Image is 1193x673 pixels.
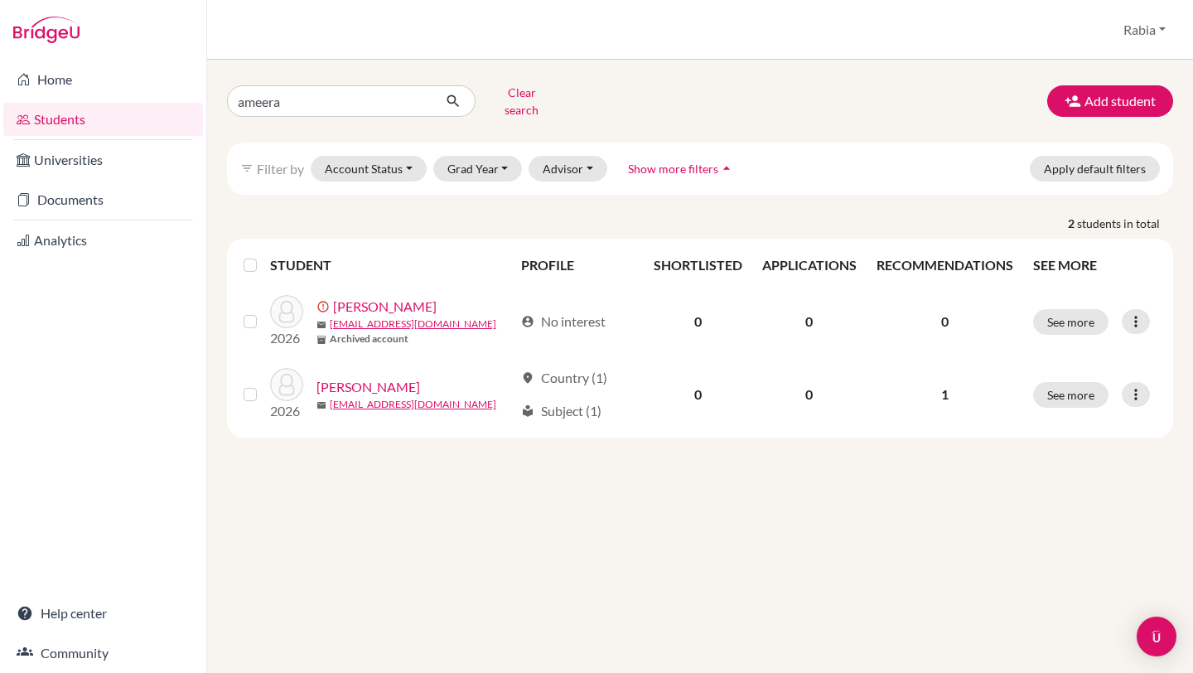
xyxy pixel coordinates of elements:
p: 2026 [270,401,303,421]
span: error_outline [316,300,333,313]
p: 1 [877,385,1013,404]
button: Add student [1047,85,1173,117]
a: Students [3,103,203,136]
span: Filter by [257,161,304,177]
th: RECOMMENDATIONS [867,245,1023,285]
p: 2026 [270,328,303,348]
button: See more [1033,309,1108,335]
th: APPLICATIONS [752,245,867,285]
th: SEE MORE [1023,245,1166,285]
i: arrow_drop_up [718,160,735,177]
a: [PERSON_NAME] [316,377,420,397]
button: Grad Year [433,156,523,182]
th: SHORTLISTED [644,245,752,285]
span: account_circle [521,315,534,328]
a: Analytics [3,224,203,257]
a: Universities [3,143,203,177]
td: 0 [644,285,752,358]
div: No interest [521,312,606,332]
span: Show more filters [628,162,718,176]
button: Advisor [529,156,607,182]
div: Subject (1) [521,401,601,421]
th: STUDENT [270,245,511,285]
b: Archived account [330,332,408,346]
span: students in total [1077,215,1173,232]
button: Rabia [1116,14,1173,46]
a: [EMAIL_ADDRESS][DOMAIN_NAME] [330,317,496,332]
a: Home [3,63,203,96]
button: Apply default filters [1030,156,1160,182]
span: location_on [521,371,534,385]
td: 0 [752,358,867,431]
img: Bridge-U [13,17,80,43]
a: Documents [3,183,203,216]
td: 0 [752,285,867,358]
p: 0 [877,312,1013,332]
span: inventory_2 [316,335,326,345]
a: [EMAIL_ADDRESS][DOMAIN_NAME] [330,397,496,412]
th: PROFILE [511,245,644,285]
button: Account Status [311,156,427,182]
input: Find student by name... [227,85,432,117]
span: mail [316,400,326,410]
div: Open Intercom Messenger [1137,617,1176,656]
button: Clear search [476,80,568,123]
a: Help center [3,597,203,630]
span: local_library [521,404,534,418]
button: Show more filtersarrow_drop_up [614,156,749,182]
img: Shaikh, Ameera [270,368,303,401]
img: Shaikh, Ameera [270,295,303,328]
a: [PERSON_NAME] [333,297,437,317]
a: Community [3,637,203,670]
td: 0 [644,358,752,431]
i: filter_list [240,162,254,175]
span: mail [316,320,326,330]
strong: 2 [1068,215,1077,232]
div: Country (1) [521,368,607,388]
button: See more [1033,382,1108,408]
